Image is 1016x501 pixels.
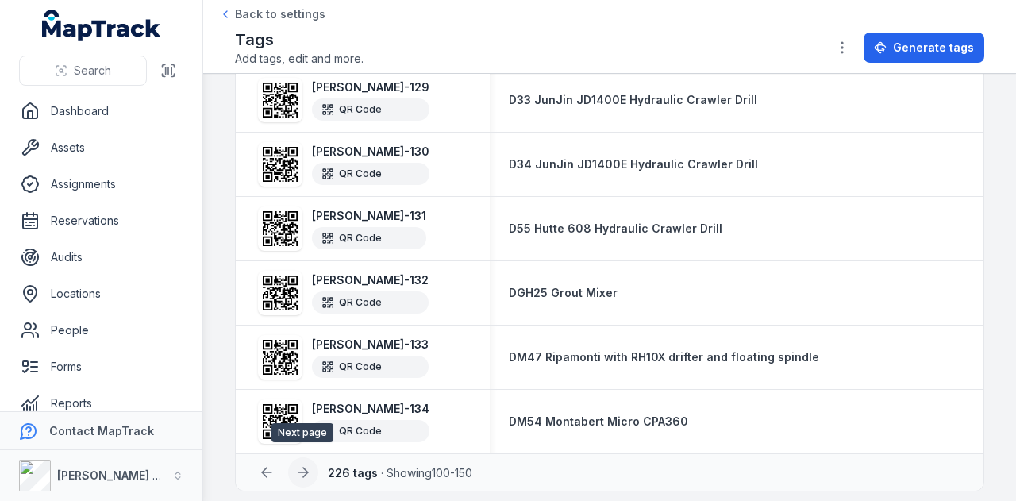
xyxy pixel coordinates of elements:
[235,51,364,67] span: Add tags, edit and more.
[509,156,758,172] a: D34 JunJin JD1400E Hydraulic Crawler Drill
[312,356,429,378] div: QR Code
[13,351,190,383] a: Forms
[49,424,154,437] strong: Contact MapTrack
[13,168,190,200] a: Assignments
[57,468,187,482] strong: [PERSON_NAME] Group
[13,95,190,127] a: Dashboard
[219,6,325,22] a: Back to settings
[509,414,688,430] a: DM54 Montabert Micro CPA360
[328,466,472,480] span: · Showing 100 - 150
[864,33,984,63] button: Generate tags
[235,6,325,22] span: Back to settings
[312,227,426,249] div: QR Code
[509,349,819,365] a: DM47 Ripamonti with RH10X drifter and floating spindle
[312,401,429,417] strong: [PERSON_NAME]-134
[13,205,190,237] a: Reservations
[312,420,429,442] div: QR Code
[312,98,429,121] div: QR Code
[271,423,333,442] span: Next page
[328,466,378,480] strong: 226 tags
[13,314,190,346] a: People
[13,132,190,164] a: Assets
[509,285,618,301] a: DGH25 Grout Mixer
[509,221,722,237] a: D55 Hutte 608 Hydraulic Crawler Drill
[312,291,429,314] div: QR Code
[74,63,111,79] span: Search
[13,278,190,310] a: Locations
[13,241,190,273] a: Audits
[312,208,426,224] strong: [PERSON_NAME]-131
[509,92,757,108] a: D33 JunJin JD1400E Hydraulic Crawler Drill
[312,163,429,185] div: QR Code
[235,29,364,51] h2: Tags
[893,40,974,56] span: Generate tags
[312,144,429,160] strong: [PERSON_NAME]-130
[312,79,429,95] strong: [PERSON_NAME]-129
[19,56,147,86] button: Search
[13,387,190,419] a: Reports
[312,337,429,353] strong: [PERSON_NAME]-133
[312,272,429,288] strong: [PERSON_NAME]-132
[42,10,161,41] a: MapTrack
